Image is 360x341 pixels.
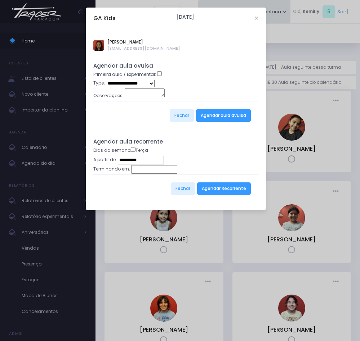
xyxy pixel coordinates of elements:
[131,147,148,154] label: Terça
[170,109,194,122] button: Fechar
[196,109,251,122] button: Agendar aula avulsa
[171,182,195,195] button: Fechar
[107,39,180,45] span: [PERSON_NAME]
[93,166,130,172] label: Terminando em:
[93,71,156,78] label: Primeira aula / Experimental:
[107,45,180,51] span: [EMAIL_ADDRESS][DOMAIN_NAME]
[93,138,258,145] h5: Agendar aula recorrente
[93,80,105,86] label: Type:
[131,147,135,152] input: Terça
[93,156,117,163] label: A partir de:
[93,147,258,203] form: Dias da semana
[255,17,258,20] button: Close
[176,14,194,20] h6: [DATE]
[93,92,124,99] label: Observações:
[197,182,251,195] button: Agendar Recorrente
[93,14,116,22] h5: GA Kids
[93,63,258,69] h5: Agendar aula avulsa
